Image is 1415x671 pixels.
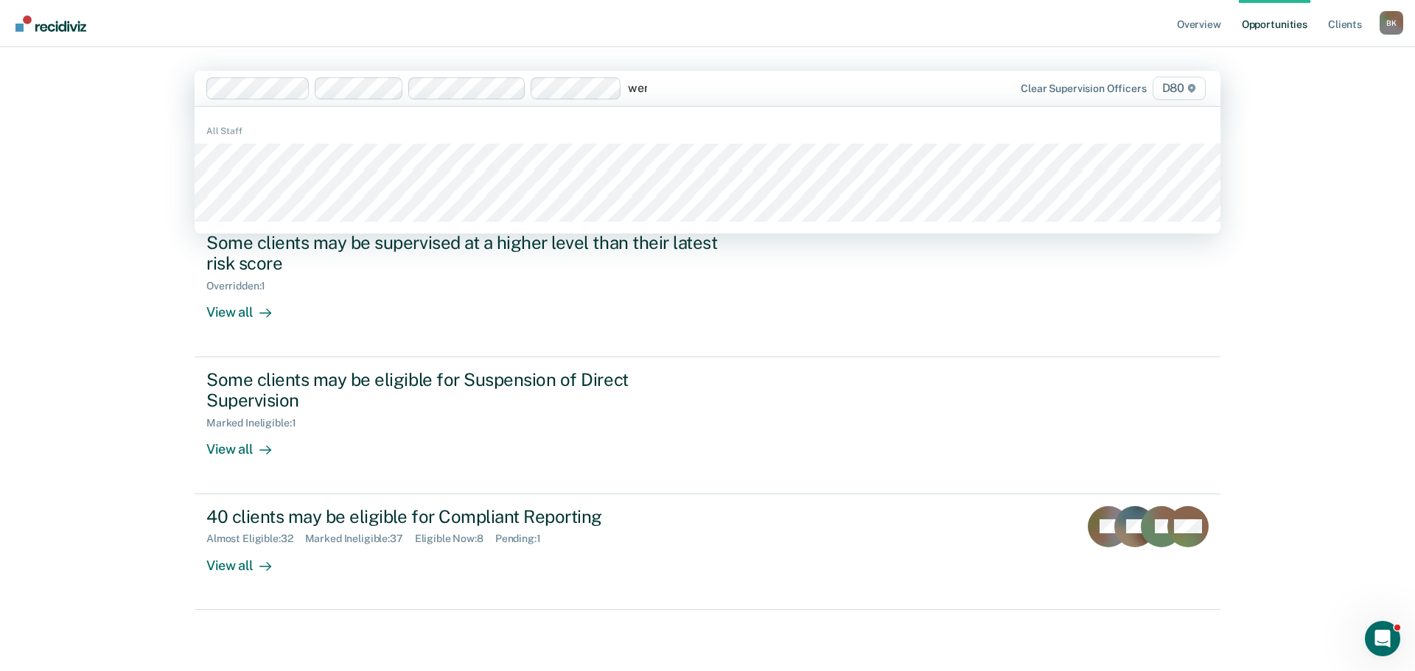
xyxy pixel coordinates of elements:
[206,417,307,429] div: Marked Ineligible : 1
[415,533,495,545] div: Eligible Now : 8
[1380,11,1403,35] div: B K
[195,494,1220,610] a: 40 clients may be eligible for Compliant ReportingAlmost Eligible:32Marked Ineligible:37Eligible ...
[206,280,277,292] div: Overridden : 1
[206,429,289,458] div: View all
[206,232,724,275] div: Some clients may be supervised at a higher level than their latest risk score
[1365,621,1400,656] iframe: Intercom live chat
[1021,82,1146,95] div: Clear supervision officers
[206,369,724,412] div: Some clients may be eligible for Suspension of Direct Supervision
[195,124,1220,138] div: All Staff
[195,219,1220,357] a: Some clients may be supervised at a higher level than their latest risk scoreOverridden:1View all
[206,292,289,321] div: View all
[1153,77,1206,100] span: D80
[206,506,724,527] div: 40 clients may be eligible for Compliant Reporting
[206,533,305,545] div: Almost Eligible : 32
[195,357,1220,494] a: Some clients may be eligible for Suspension of Direct SupervisionMarked Ineligible:1View all
[305,533,415,545] div: Marked Ineligible : 37
[495,533,553,545] div: Pending : 1
[15,15,86,32] img: Recidiviz
[1380,11,1403,35] button: Profile dropdown button
[206,545,289,574] div: View all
